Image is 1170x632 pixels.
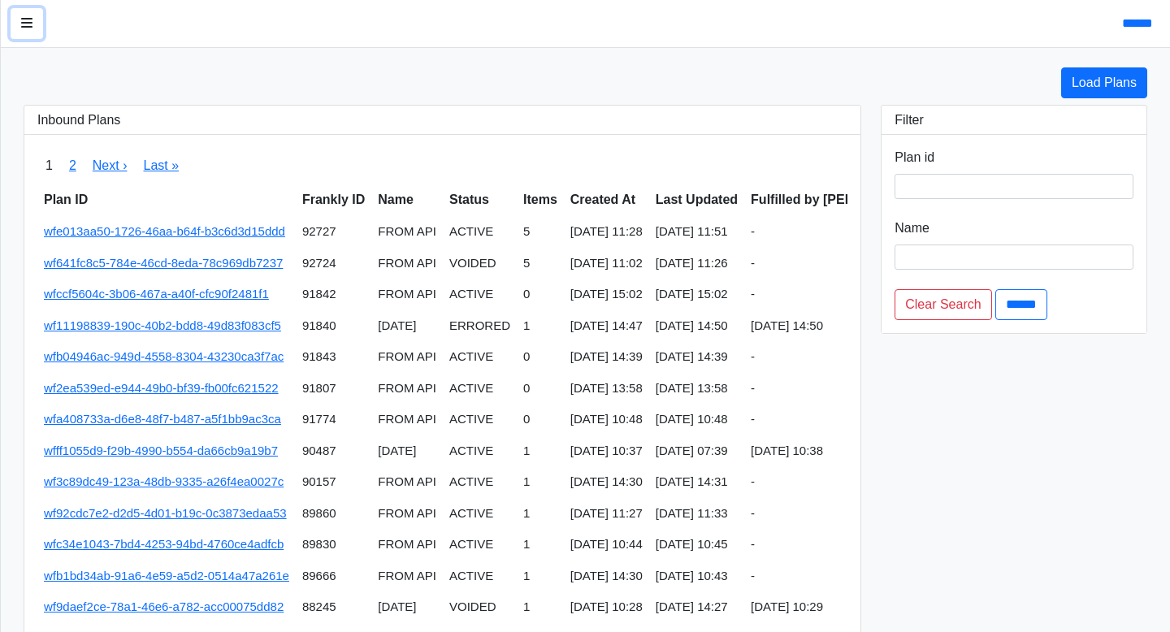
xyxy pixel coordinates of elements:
[296,498,371,530] td: 89860
[517,529,564,561] td: 1
[371,529,443,561] td: FROM API
[296,466,371,498] td: 90157
[44,444,278,457] a: wfff1055d9-f29b-4990-b554-da66cb9a19b7
[895,289,991,320] a: Clear Search
[443,341,517,373] td: ACTIVE
[443,404,517,435] td: ACTIVE
[296,373,371,405] td: 91807
[744,248,938,279] td: -
[296,279,371,310] td: 91842
[37,148,61,184] span: 1
[443,373,517,405] td: ACTIVE
[517,498,564,530] td: 1
[564,435,649,467] td: [DATE] 10:37
[517,216,564,248] td: 5
[37,148,847,184] nav: pager
[296,529,371,561] td: 89830
[371,248,443,279] td: FROM API
[517,404,564,435] td: 0
[44,412,281,426] a: wfa408733a-d6e8-48f7-b487-a5f1bb9ac3ca
[371,435,443,467] td: [DATE]
[649,561,744,592] td: [DATE] 10:43
[371,341,443,373] td: FROM API
[44,287,269,301] a: wfccf5604c-3b06-467a-a40f-cfc90f2481f1
[744,279,938,310] td: -
[296,184,371,216] th: Frankly ID
[517,591,564,623] td: 1
[517,248,564,279] td: 5
[1061,67,1147,98] a: Load Plans
[44,224,285,238] a: wfe013aa50-1726-46aa-b64f-b3c6d3d15ddd
[44,569,289,582] a: wfb1bd34ab-91a6-4e59-a5d2-0514a47a261e
[44,381,279,395] a: wf2ea539ed-e944-49b0-bf39-fb00fc621522
[744,310,938,342] td: [DATE] 14:50
[564,498,649,530] td: [DATE] 11:27
[895,112,1133,128] h3: Filter
[564,591,649,623] td: [DATE] 10:28
[44,506,287,520] a: wf92cdc7e2-d2d5-4d01-b19c-0c3873edaa53
[744,498,938,530] td: -
[649,373,744,405] td: [DATE] 13:58
[371,498,443,530] td: FROM API
[517,341,564,373] td: 0
[44,537,284,551] a: wfc34e1043-7bd4-4253-94bd-4760ce4adfcb
[744,373,938,405] td: -
[296,591,371,623] td: 88245
[371,184,443,216] th: Name
[371,466,443,498] td: FROM API
[564,561,649,592] td: [DATE] 14:30
[744,216,938,248] td: -
[443,591,517,623] td: VOIDED
[744,591,938,623] td: [DATE] 10:29
[517,466,564,498] td: 1
[649,529,744,561] td: [DATE] 10:45
[517,184,564,216] th: Items
[296,341,371,373] td: 91843
[143,158,179,172] a: Last »
[564,341,649,373] td: [DATE] 14:39
[649,216,744,248] td: [DATE] 11:51
[564,248,649,279] td: [DATE] 11:02
[744,341,938,373] td: -
[649,498,744,530] td: [DATE] 11:33
[564,373,649,405] td: [DATE] 13:58
[564,216,649,248] td: [DATE] 11:28
[744,561,938,592] td: -
[37,184,296,216] th: Plan ID
[443,216,517,248] td: ACTIVE
[296,248,371,279] td: 92724
[649,248,744,279] td: [DATE] 11:26
[296,404,371,435] td: 91774
[296,310,371,342] td: 91840
[564,466,649,498] td: [DATE] 14:30
[296,216,371,248] td: 92727
[744,184,938,216] th: Fulfilled by [PERSON_NAME]
[371,279,443,310] td: FROM API
[44,600,284,613] a: wf9daef2ce-78a1-46e6-a782-acc00075dd82
[371,591,443,623] td: [DATE]
[443,248,517,279] td: VOIDED
[744,404,938,435] td: -
[443,310,517,342] td: ERRORED
[564,404,649,435] td: [DATE] 10:48
[371,404,443,435] td: FROM API
[649,404,744,435] td: [DATE] 10:48
[895,219,929,238] label: Name
[895,148,934,167] label: Plan id
[649,435,744,467] td: [DATE] 07:39
[649,310,744,342] td: [DATE] 14:50
[744,529,938,561] td: -
[296,435,371,467] td: 90487
[517,561,564,592] td: 1
[517,310,564,342] td: 1
[371,216,443,248] td: FROM API
[443,184,517,216] th: Status
[443,466,517,498] td: ACTIVE
[44,318,281,332] a: wf11198839-190c-40b2-bdd8-49d83f083cf5
[744,435,938,467] td: [DATE] 10:38
[371,561,443,592] td: FROM API
[564,529,649,561] td: [DATE] 10:44
[649,184,744,216] th: Last Updated
[371,310,443,342] td: [DATE]
[517,373,564,405] td: 0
